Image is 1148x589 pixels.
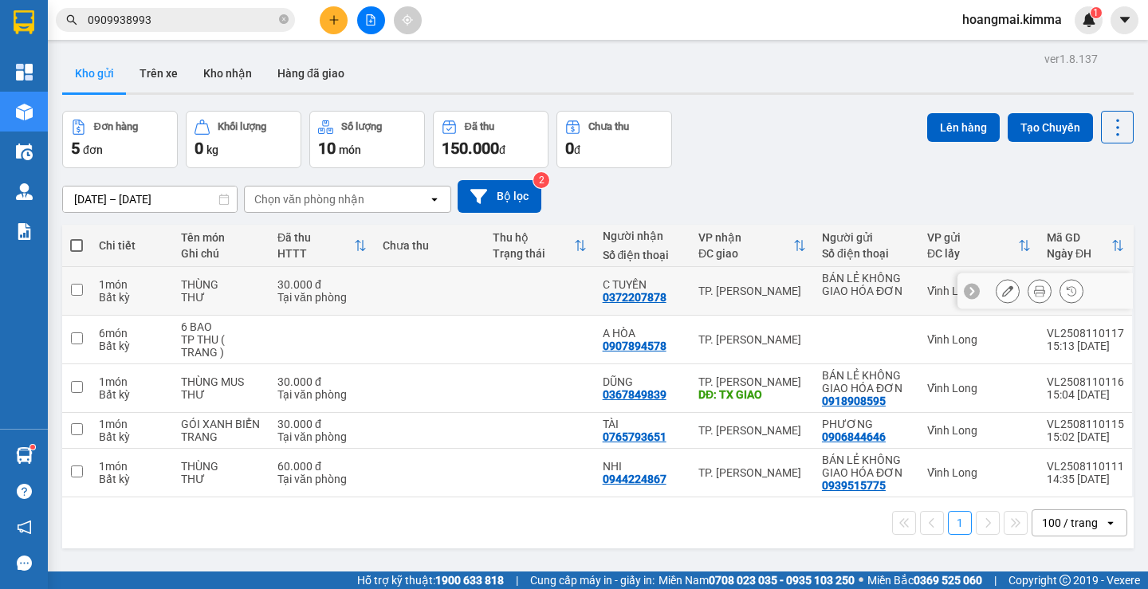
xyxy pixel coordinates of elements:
[181,231,261,244] div: Tên món
[277,460,367,473] div: 60.000 đ
[277,430,367,443] div: Tại văn phòng
[822,369,911,395] div: BÁN LẺ KHÔNG GIAO HÓA ĐƠN
[1091,7,1102,18] sup: 1
[14,33,125,52] div: PHƯƠNG
[181,320,261,333] div: 6 BAO
[493,247,574,260] div: Trạng thái
[16,447,33,464] img: warehouse-icon
[99,278,165,291] div: 1 món
[320,6,348,34] button: plus
[1044,50,1098,68] div: ver 1.8.137
[859,577,863,583] span: ⚪️
[62,111,178,168] button: Đơn hàng5đơn
[99,460,165,473] div: 1 món
[181,430,261,443] div: TRANG
[66,14,77,26] span: search
[181,333,261,359] div: TP THU ( TRANG )
[1042,515,1098,531] div: 100 / trang
[994,571,997,589] span: |
[254,191,364,207] div: Chọn văn phòng nhận
[822,231,911,244] div: Người gửi
[533,172,549,188] sup: 2
[279,14,289,24] span: close-circle
[206,143,218,156] span: kg
[94,121,138,132] div: Đơn hàng
[927,333,1031,346] div: Vĩnh Long
[181,247,261,260] div: Ghi chú
[277,418,367,430] div: 30.000 đ
[1118,13,1132,27] span: caret-down
[822,430,886,443] div: 0906844646
[1047,327,1124,340] div: VL2508110117
[603,430,666,443] div: 0765793651
[698,247,793,260] div: ĐC giao
[136,15,175,32] span: Nhận:
[822,418,911,430] div: PHƯƠNG
[603,418,682,430] div: TÀI
[17,556,32,571] span: message
[565,139,574,158] span: 0
[485,225,595,267] th: Toggle SortBy
[927,424,1031,437] div: Vĩnh Long
[588,121,629,132] div: Chưa thu
[88,11,276,29] input: Tìm tên, số ĐT hoặc mã đơn
[71,139,80,158] span: 5
[181,291,261,304] div: THƯ
[394,6,422,34] button: aim
[181,473,261,485] div: THƯ
[136,14,264,52] div: TP. [PERSON_NAME]
[530,571,655,589] span: Cung cấp máy in - giấy in:
[17,484,32,499] span: question-circle
[83,143,103,156] span: đơn
[16,183,33,200] img: warehouse-icon
[1047,473,1124,485] div: 14:35 [DATE]
[181,418,261,430] div: GÓI XANH BIỂN
[318,139,336,158] span: 10
[698,333,806,346] div: TP. [PERSON_NAME]
[99,418,165,430] div: 1 món
[277,388,367,401] div: Tại văn phòng
[603,249,682,261] div: Số điện thoại
[191,54,265,92] button: Kho nhận
[181,278,261,291] div: THÙNG
[277,278,367,291] div: 30.000 đ
[1047,388,1124,401] div: 15:04 [DATE]
[12,103,128,122] div: 30.000
[16,143,33,160] img: warehouse-icon
[1047,247,1111,260] div: Ngày ĐH
[99,388,165,401] div: Bất kỳ
[822,479,886,492] div: 0939515775
[186,111,301,168] button: Khối lượng0kg
[277,247,354,260] div: HTTT
[1047,418,1124,430] div: VL2508110115
[339,143,361,156] span: món
[14,14,125,33] div: Vĩnh Long
[516,571,518,589] span: |
[357,6,385,34] button: file-add
[365,14,376,26] span: file-add
[16,64,33,80] img: dashboard-icon
[822,454,911,479] div: BÁN LẺ KHÔNG GIAO HÓA ĐƠN
[17,520,32,535] span: notification
[1008,113,1093,142] button: Tạo Chuyến
[698,466,806,479] div: TP. [PERSON_NAME]
[574,143,580,156] span: đ
[822,272,911,297] div: BÁN LẺ KHÔNG GIAO HÓA ĐƠN
[16,223,33,240] img: solution-icon
[277,291,367,304] div: Tại văn phòng
[927,466,1031,479] div: Vĩnh Long
[603,278,682,291] div: C TUYỀN
[181,460,261,473] div: THÙNG
[465,121,494,132] div: Đã thu
[927,231,1018,244] div: VP gửi
[603,340,666,352] div: 0907894578
[1047,460,1124,473] div: VL2508110111
[277,231,354,244] div: Đã thu
[919,225,1039,267] th: Toggle SortBy
[1039,225,1132,267] th: Toggle SortBy
[14,10,34,34] img: logo-vxr
[948,511,972,535] button: 1
[30,445,35,450] sup: 1
[99,340,165,352] div: Bất kỳ
[927,113,1000,142] button: Lên hàng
